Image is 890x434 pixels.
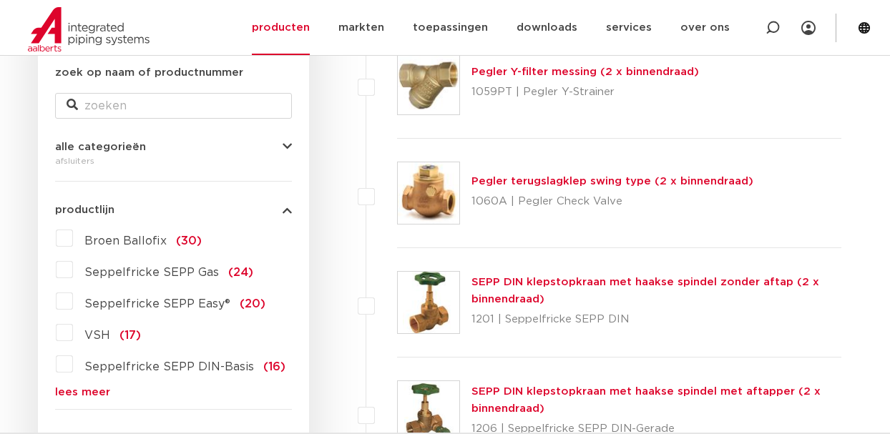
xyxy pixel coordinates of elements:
button: alle categorieën [55,142,292,152]
p: 1060A | Pegler Check Valve [471,190,753,213]
img: Thumbnail for Pegler terugslagklep swing type (2 x binnendraad) [398,162,459,224]
a: Pegler terugslagklep swing type (2 x binnendraad) [471,176,753,187]
a: SEPP DIN klepstopkraan met haakse spindel zonder aftap (2 x binnendraad) [471,277,819,305]
label: zoek op naam of productnummer [55,64,243,82]
span: (16) [263,361,285,373]
a: lees meer [55,387,292,398]
div: afsluiters [55,152,292,169]
span: (24) [228,267,253,278]
img: Thumbnail for SEPP DIN klepstopkraan met haakse spindel zonder aftap (2 x binnendraad) [398,272,459,333]
span: (30) [176,235,202,247]
span: (17) [119,330,141,341]
span: Seppelfricke SEPP Gas [84,267,219,278]
input: zoeken [55,93,292,119]
span: Seppelfricke SEPP Easy® [84,298,230,310]
span: alle categorieën [55,142,146,152]
a: SEPP DIN klepstopkraan met haakse spindel met aftapper (2 x binnendraad) [471,386,821,414]
img: Thumbnail for Pegler Y-filter messing (2 x binnendraad) [398,53,459,114]
span: VSH [84,330,110,341]
button: productlijn [55,204,292,215]
span: (20) [240,298,265,310]
span: productlijn [55,204,114,215]
span: Broen Ballofix [84,235,167,247]
p: 1059PT | Pegler Y-Strainer [471,81,699,104]
a: Pegler Y-filter messing (2 x binnendraad) [471,66,699,77]
p: 1201 | Seppelfricke SEPP DIN [471,308,841,331]
span: Seppelfricke SEPP DIN-Basis [84,361,254,373]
